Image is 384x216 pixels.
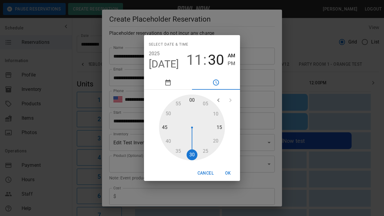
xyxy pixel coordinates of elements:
[218,168,238,179] button: OK
[212,94,224,106] button: open previous view
[149,49,160,58] button: 2025
[228,52,235,60] button: AM
[195,168,216,179] button: Cancel
[228,59,235,67] button: PM
[208,52,224,68] button: 30
[192,75,240,90] button: pick time
[203,52,207,68] span: :
[149,58,179,70] button: [DATE]
[186,52,202,68] button: 11
[144,75,192,90] button: pick date
[149,40,188,49] span: Select date & time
